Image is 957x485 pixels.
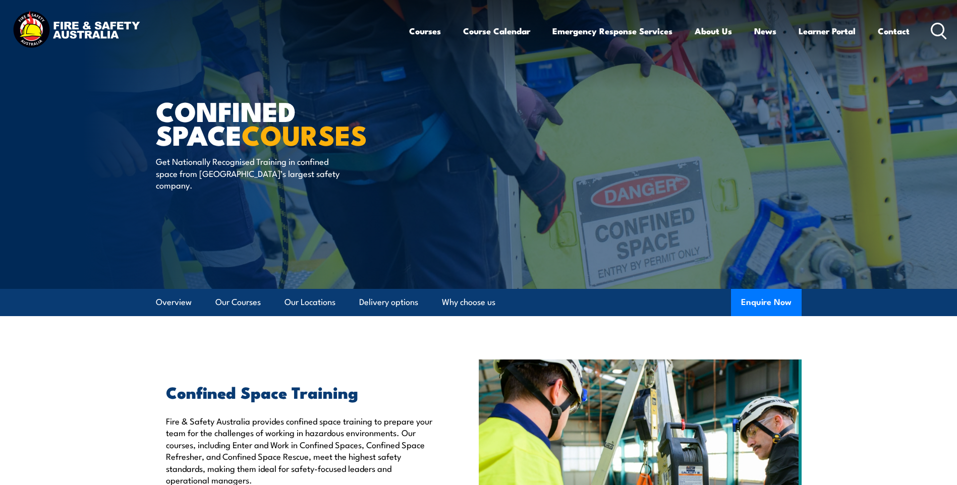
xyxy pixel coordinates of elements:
a: Course Calendar [463,18,530,44]
a: Why choose us [442,289,495,316]
a: Our Locations [285,289,335,316]
a: Delivery options [359,289,418,316]
a: Overview [156,289,192,316]
strong: COURSES [242,113,367,155]
a: Emergency Response Services [552,18,672,44]
a: Our Courses [215,289,261,316]
h2: Confined Space Training [166,385,432,399]
a: News [754,18,776,44]
button: Enquire Now [731,289,802,316]
a: Learner Portal [799,18,856,44]
a: Contact [878,18,910,44]
a: Courses [409,18,441,44]
h1: Confined Space [156,99,405,146]
p: Get Nationally Recognised Training in confined space from [GEOGRAPHIC_DATA]’s largest safety comp... [156,155,340,191]
a: About Us [695,18,732,44]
